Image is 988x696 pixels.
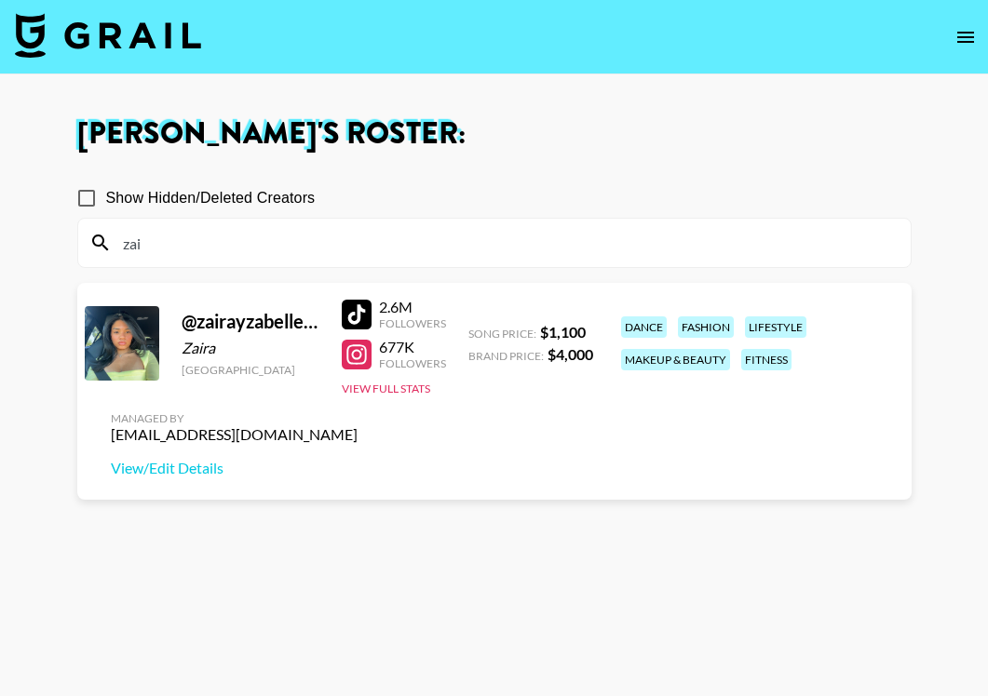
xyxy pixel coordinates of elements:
div: makeup & beauty [621,349,730,370]
div: @ zairayzabelleee [182,310,319,333]
a: View/Edit Details [111,459,358,477]
div: [GEOGRAPHIC_DATA] [182,363,319,377]
h1: [PERSON_NAME] 's Roster: [77,119,912,149]
div: fashion [678,316,734,338]
div: Managed By [111,411,358,425]
div: Followers [379,356,446,370]
button: open drawer [947,19,984,56]
span: Song Price: [468,327,536,341]
div: Zaira [182,339,319,357]
div: fitness [741,349,792,370]
div: [EMAIL_ADDRESS][DOMAIN_NAME] [111,425,358,444]
div: Followers [379,316,446,330]
strong: $ 4,000 [548,345,593,363]
div: 677K [379,338,446,356]
span: Brand Price: [468,349,544,363]
div: dance [621,316,667,338]
div: lifestyle [745,316,806,338]
img: Grail Talent [15,13,201,58]
button: View Full Stats [342,381,430,395]
strong: $ 1,100 [540,323,586,341]
div: 2.6M [379,298,446,316]
span: Show Hidden/Deleted Creators [106,187,316,209]
input: Search by User Name [112,228,900,258]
